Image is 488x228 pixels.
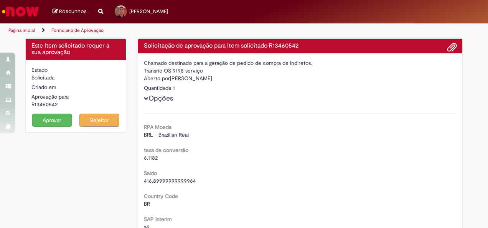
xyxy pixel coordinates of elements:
span: BR [144,200,150,207]
div: [PERSON_NAME] [144,74,457,84]
span: Rascunhos [59,8,87,15]
h4: Este Item solicitado requer a sua aprovação [31,43,120,56]
span: 416.89999999999964 [144,177,196,184]
button: Rejeitar [79,114,119,127]
a: Formulário de Aprovação [51,27,104,33]
b: Saldo [144,170,157,177]
label: Criado em [31,83,56,91]
div: Solicitada [31,74,120,81]
span: 6.1182 [144,154,158,161]
div: R13460542 [31,101,120,108]
label: Estado [31,66,48,74]
span: [PERSON_NAME] [129,8,168,15]
a: Página inicial [8,27,35,33]
label: Aberto por [144,74,170,82]
div: Transrio OS 9198 serviço [144,67,457,74]
ul: Trilhas de página [6,23,320,38]
h4: Solicitação de aprovação para Item solicitado R13460542 [144,43,457,50]
button: Aprovar [32,114,72,127]
b: RPA Moeda [144,124,171,131]
span: BRL - Brazilian Real [144,131,189,138]
div: Quantidade 1 [144,84,457,92]
label: Aprovação para [31,93,69,101]
a: Rascunhos [53,8,87,15]
b: taxa de conversão [144,147,188,154]
b: SAP Interim [144,216,172,223]
img: ServiceNow [1,4,40,19]
b: Country Code [144,193,178,200]
div: Chamado destinado para a geração de pedido de compra de indiretos. [144,59,457,67]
